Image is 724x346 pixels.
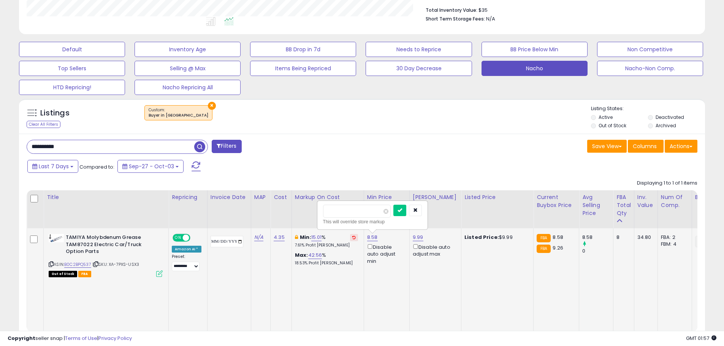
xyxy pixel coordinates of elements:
[117,160,184,173] button: Sep-27 - Oct-03
[212,140,241,153] button: Filters
[482,42,588,57] button: BB Price Below Min
[149,113,208,118] div: Buyer in [GEOGRAPHIC_DATA]
[78,271,91,277] span: FBA
[92,261,139,267] span: | SKU: XA-7PXS-USX3
[129,163,174,170] span: Sep-27 - Oct-03
[323,218,422,226] div: This will override store markup
[292,190,364,228] th: The percentage added to the cost of goods (COGS) that forms the calculator for Min & Max prices.
[79,163,114,171] span: Compared to:
[149,107,208,118] span: Custom:
[426,5,692,14] li: $35
[537,234,551,242] small: FBA
[40,108,70,118] h5: Listings
[295,251,308,259] b: Max:
[464,234,528,241] div: $9.99
[599,122,626,129] label: Out of Stock
[686,335,716,342] span: 2025-10-12 01:57 GMT
[637,234,652,241] div: 34.80
[189,235,201,241] span: OFF
[274,234,285,241] a: 4.35
[49,271,77,277] span: All listings that are currently out of stock and unavailable for purchase on Amazon
[295,234,358,248] div: %
[173,235,183,241] span: ON
[656,122,676,129] label: Archived
[352,235,356,239] i: Revert to store-level Min Markup
[661,193,689,209] div: Num of Comp.
[47,193,165,201] div: Title
[582,234,613,241] div: 8.58
[19,61,125,76] button: Top Sellers
[366,42,472,57] button: Needs to Reprice
[582,193,610,217] div: Avg Selling Price
[413,243,455,258] div: Disable auto adjust max
[486,15,495,22] span: N/A
[49,234,64,242] img: 41uP8o-VINL._SL40_.jpg
[207,190,251,228] th: CSV column name: cust_attr_3_Invoice Date
[172,246,201,253] div: Amazon AI *
[597,42,703,57] button: Non Competitive
[367,234,378,241] a: 8.58
[482,61,588,76] button: Nacho
[553,234,563,241] span: 8.58
[135,42,241,57] button: Inventory Age
[665,140,697,153] button: Actions
[295,235,298,240] i: This overrides the store level min markup for this listing
[274,193,288,201] div: Cost
[19,42,125,57] button: Default
[367,243,404,265] div: Disable auto adjust min
[135,80,241,95] button: Nacho Repricing All
[300,234,311,241] b: Min:
[254,193,267,201] div: MAP
[366,61,472,76] button: 30 Day Decrease
[537,193,576,209] div: Current Buybox Price
[616,234,628,241] div: 8
[616,193,631,217] div: FBA Total Qty
[64,261,91,268] a: B0C2BPQ537
[39,163,69,170] span: Last 7 Days
[295,261,358,266] p: 18.53% Profit [PERSON_NAME]
[250,61,356,76] button: Items Being Repriced
[49,234,163,276] div: ASIN:
[172,254,201,271] div: Preset:
[8,335,35,342] strong: Copyright
[464,234,499,241] b: Listed Price:
[135,61,241,76] button: Selling @ Max
[98,335,132,342] a: Privacy Policy
[66,234,158,257] b: TAMIYA Molybdenum Grease TAM87022 Electric Car/Truck Option Parts
[65,335,97,342] a: Terms of Use
[633,142,657,150] span: Columns
[413,234,423,241] a: 9.99
[599,114,613,120] label: Active
[628,140,664,153] button: Columns
[367,193,406,201] div: Min Price
[27,160,78,173] button: Last 7 Days
[311,234,322,241] a: 15.01
[413,193,458,201] div: [PERSON_NAME]
[587,140,627,153] button: Save View
[591,105,705,112] p: Listing States:
[695,193,723,201] div: Buyer
[295,193,361,201] div: Markup on Cost
[27,121,60,128] div: Clear All Filters
[553,244,563,251] span: 9.26
[656,114,684,120] label: Deactivated
[308,251,322,259] a: 42.56
[250,42,356,57] button: BB Drop in 7d
[426,7,477,13] b: Total Inventory Value:
[464,193,530,201] div: Listed Price
[211,193,248,201] div: Invoice Date
[582,248,613,254] div: 0
[537,245,551,253] small: FBA
[19,80,125,95] button: HTD Repricing!
[637,193,654,209] div: Inv. value
[208,102,216,110] button: ×
[661,234,686,241] div: FBA: 2
[426,16,485,22] b: Short Term Storage Fees:
[597,61,703,76] button: Nacho-Non Comp.
[295,243,358,248] p: 7.61% Profit [PERSON_NAME]
[254,234,263,241] a: N/A
[8,335,132,342] div: seller snap | |
[295,252,358,266] div: %
[661,241,686,248] div: FBM: 4
[172,193,204,201] div: Repricing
